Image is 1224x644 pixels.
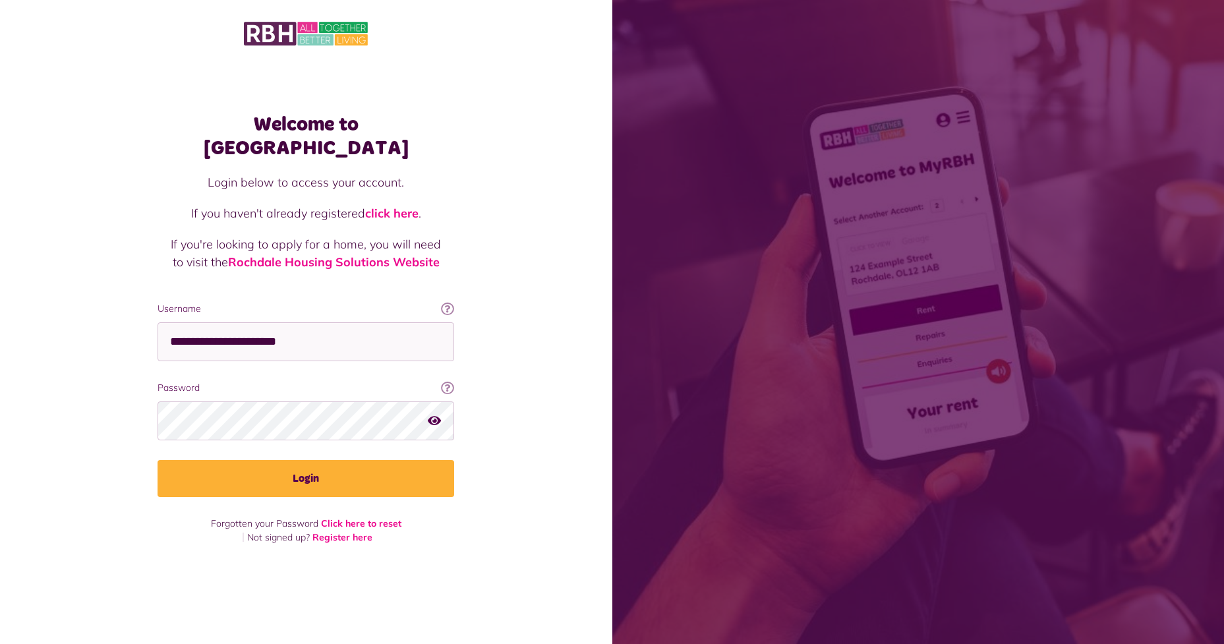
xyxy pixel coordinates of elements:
[171,204,441,222] p: If you haven't already registered .
[365,206,419,221] a: click here
[244,20,368,47] img: MyRBH
[312,531,372,543] a: Register here
[171,235,441,271] p: If you're looking to apply for a home, you will need to visit the
[158,381,454,395] label: Password
[158,113,454,160] h1: Welcome to [GEOGRAPHIC_DATA]
[158,460,454,497] button: Login
[247,531,310,543] span: Not signed up?
[321,517,401,529] a: Click here to reset
[228,254,440,270] a: Rochdale Housing Solutions Website
[158,302,454,316] label: Username
[211,517,318,529] span: Forgotten your Password
[171,173,441,191] p: Login below to access your account.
